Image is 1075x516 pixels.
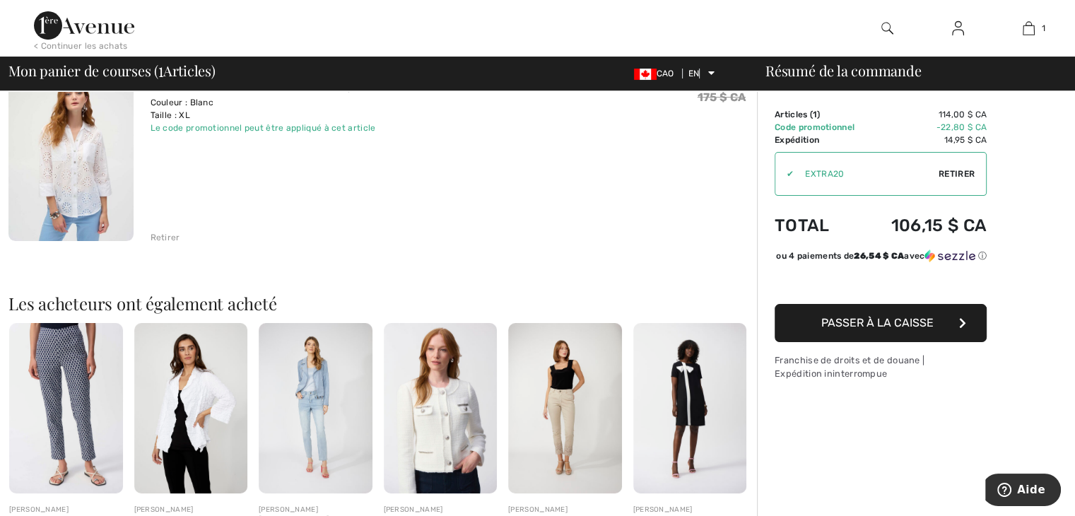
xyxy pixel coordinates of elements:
[985,474,1061,509] iframe: Ouvre un widget dans lequel vous pouvez trouver plus d'informations
[688,69,700,78] font: EN
[151,233,180,242] font: Retirer
[158,57,163,81] font: 1
[8,292,277,315] font: Les acheteurs ont également acheté
[952,20,964,37] img: Mes informations
[9,505,69,514] font: [PERSON_NAME]
[134,323,248,493] img: Cardigan ouvert coupe décontractée, modèle 256834U
[259,505,318,514] font: [PERSON_NAME]
[633,505,693,514] font: [PERSON_NAME]
[775,250,987,267] div: ou 4 paiements de26,54 $ CAavecSezzle Cliquez pour en savoir plus sur Sezzle
[151,110,190,120] font: Taille : XL
[775,122,854,132] font: Code promotionnel
[775,267,987,299] iframe: PayPal-paypal
[944,135,987,145] font: 14,95 $ CA
[817,110,820,119] font: )
[854,251,904,261] font: 26,54 $ CA
[508,323,622,493] img: Pantalon slim longueur cheville, modèle 256743U
[384,505,443,514] font: [PERSON_NAME]
[1023,20,1035,37] img: Mon sac
[904,251,924,261] font: avec
[508,505,568,514] font: [PERSON_NAME]
[765,61,921,80] font: Résumé de la commande
[776,251,854,261] font: ou 4 paiements de
[259,323,372,493] img: Jean slim longueur cheville, modèle 213126U
[775,304,987,342] button: Passer à la caisse
[151,98,214,107] font: Couleur : Blanc
[939,169,975,179] font: Retirer
[821,316,934,329] font: Passer à la caisse
[994,20,1063,37] a: 1
[936,122,987,132] font: -22,80 $ CA
[634,69,657,80] img: Dollar canadien
[134,505,194,514] font: [PERSON_NAME]
[775,110,813,119] font: Articles (
[384,323,498,493] img: Blazer formel longueur taille, modèle 251972
[941,20,975,37] a: Se connecter
[775,216,830,235] font: Total
[8,54,134,241] img: Haut boutonné décontracté à fleurs, modèle 252928
[151,123,376,133] font: Le code promotionnel peut être appliqué à cet article
[978,251,987,261] font: ⓘ
[163,61,216,80] font: Articles)
[924,250,975,262] img: Sezzle
[787,169,794,179] font: ✔
[34,41,128,51] font: < Continuer les achats
[881,20,893,37] img: rechercher sur le site
[8,61,158,80] font: Mon panier de courses (
[813,110,817,119] font: 1
[34,11,134,40] img: 1ère Avenue
[794,153,939,195] input: Code promotionnel
[1042,23,1045,33] font: 1
[633,323,747,493] img: Robe droite longueur genou modèle 251139
[939,110,987,119] font: 114,00 $ CA
[9,323,123,493] img: Pantalon skinny taille mi-haute géométrique, modèle 251099
[891,216,987,235] font: 106,15 $ CA
[698,90,746,104] font: 175 $ CA
[775,135,819,145] font: Expédition
[657,69,674,78] font: CAO
[775,355,924,379] font: Franchise de droits et de douane | Expédition ininterrompue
